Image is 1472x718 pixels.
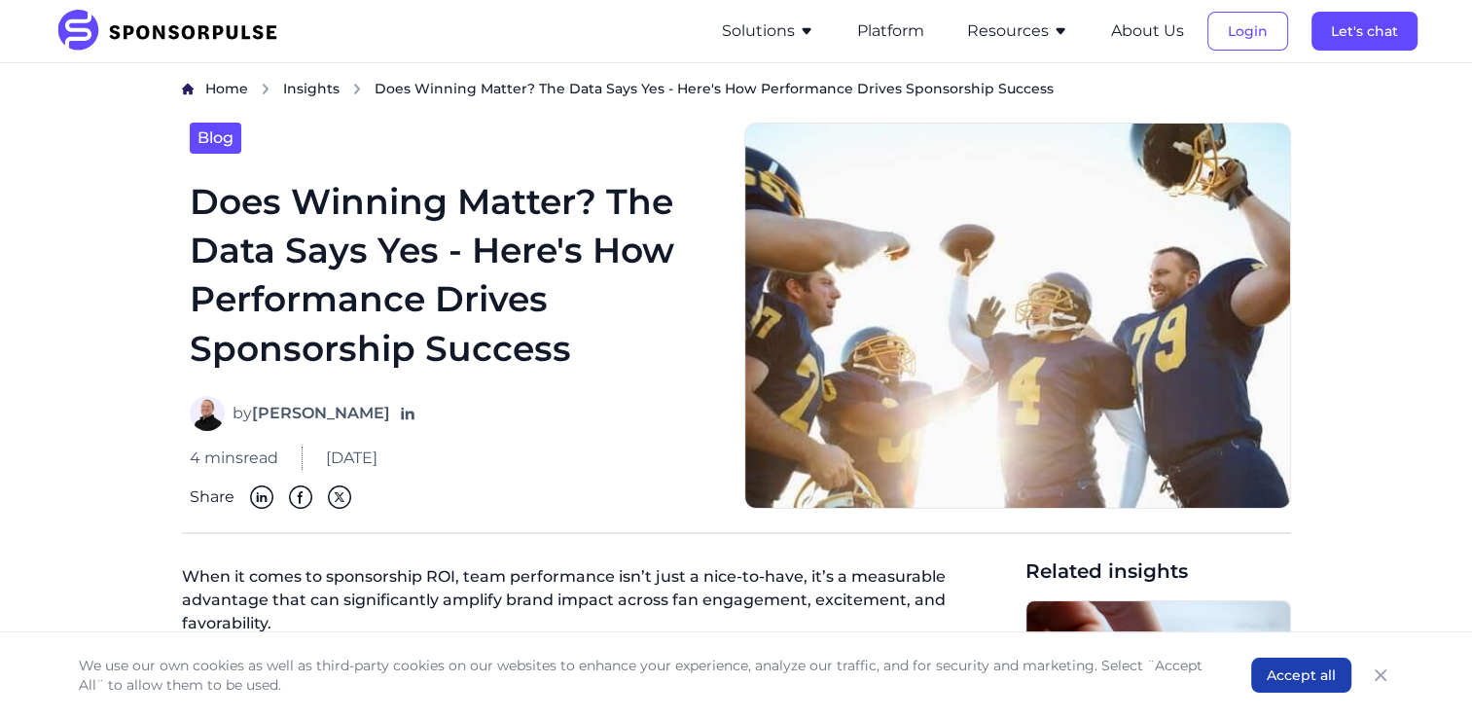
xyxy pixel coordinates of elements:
[79,656,1212,695] p: We use our own cookies as well as third-party cookies on our websites to enhance your experience,...
[190,123,241,154] a: Blog
[1025,557,1291,585] span: Related insights
[744,123,1291,510] img: Getty images courtesy of Unsplash
[1111,22,1184,40] a: About Us
[252,404,390,422] strong: [PERSON_NAME]
[190,485,234,509] span: Share
[1207,12,1288,51] button: Login
[1367,662,1394,689] button: Close
[190,177,721,374] h1: Does Winning Matter? The Data Says Yes - Here's How Performance Drives Sponsorship Success
[722,19,814,43] button: Solutions
[233,402,390,425] span: by
[283,79,340,99] a: Insights
[182,557,1010,651] p: When it comes to sponsorship ROI, team performance isn’t just a nice-to-have, it’s a measurable a...
[289,485,312,509] img: Facebook
[1111,19,1184,43] button: About Us
[190,447,278,470] span: 4 mins read
[1375,625,1472,718] iframe: Chat Widget
[1311,12,1418,51] button: Let's chat
[351,83,363,95] img: chevron right
[1311,22,1418,40] a: Let's chat
[1251,658,1351,693] button: Accept all
[205,79,248,99] a: Home
[250,485,273,509] img: Linkedin
[375,79,1054,98] span: Does Winning Matter? The Data Says Yes - Here's How Performance Drives Sponsorship Success
[55,10,292,53] img: SponsorPulse
[1207,22,1288,40] a: Login
[205,80,248,97] span: Home
[283,80,340,97] span: Insights
[182,83,194,95] img: Home
[857,22,924,40] a: Platform
[260,83,271,95] img: chevron right
[328,485,351,509] img: Twitter
[326,447,377,470] span: [DATE]
[190,396,225,431] img: Neal Covant
[967,19,1068,43] button: Resources
[857,19,924,43] button: Platform
[398,404,417,423] a: Follow on LinkedIn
